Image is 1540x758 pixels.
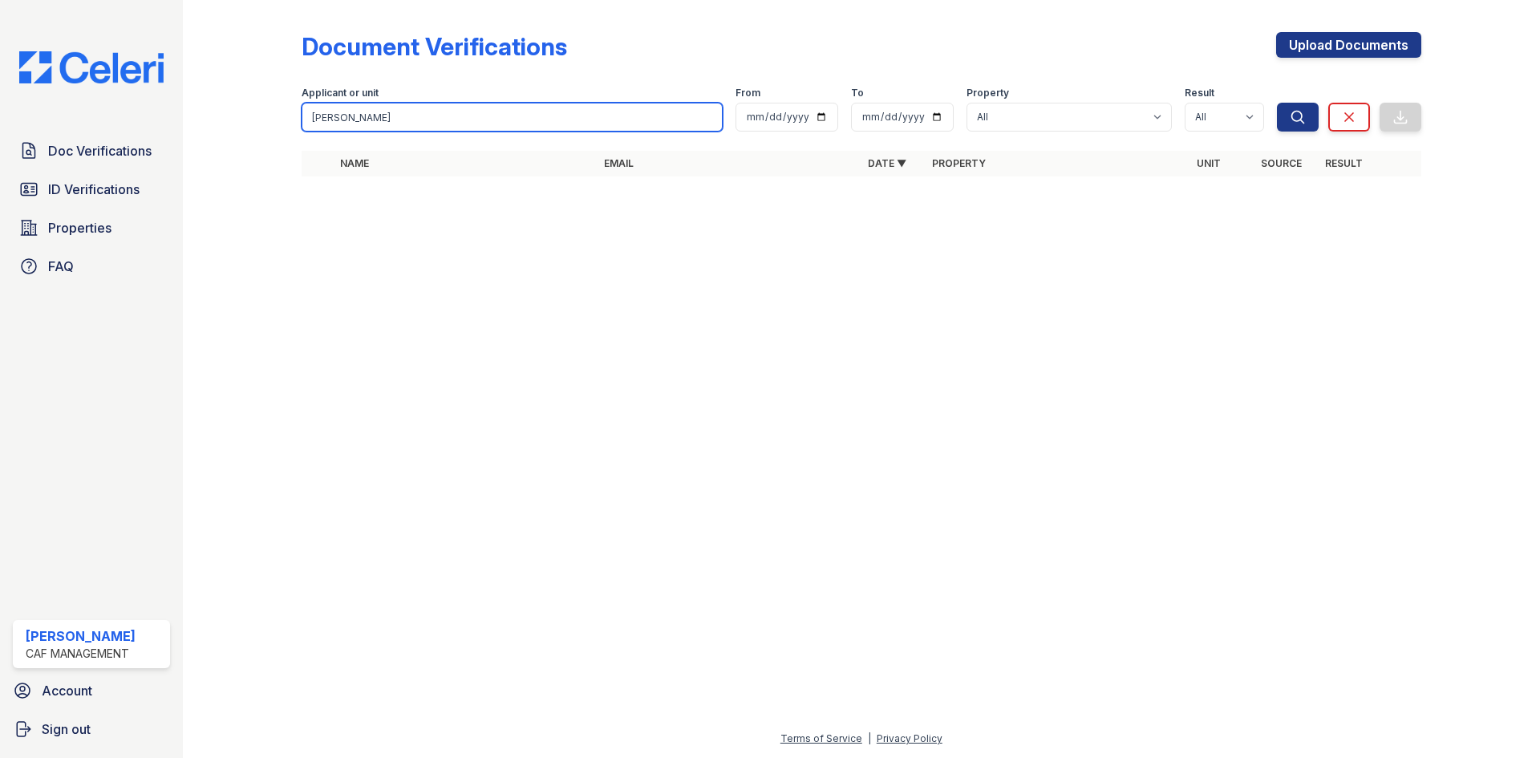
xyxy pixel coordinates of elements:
a: Unit [1197,157,1221,169]
a: Result [1325,157,1363,169]
span: Properties [48,218,111,237]
input: Search by name, email, or unit number [302,103,723,132]
a: Sign out [6,713,176,745]
span: Doc Verifications [48,141,152,160]
a: Terms of Service [780,732,862,744]
label: From [736,87,760,99]
a: Doc Verifications [13,135,170,167]
a: FAQ [13,250,170,282]
a: Privacy Policy [877,732,942,744]
label: To [851,87,864,99]
a: Account [6,675,176,707]
img: CE_Logo_Blue-a8612792a0a2168367f1c8372b55b34899dd931a85d93a1a3d3e32e68fde9ad4.png [6,51,176,83]
a: Source [1261,157,1302,169]
label: Property [967,87,1009,99]
a: Upload Documents [1276,32,1421,58]
div: Document Verifications [302,32,567,61]
a: Date ▼ [868,157,906,169]
a: Properties [13,212,170,244]
label: Result [1185,87,1214,99]
div: | [868,732,871,744]
span: ID Verifications [48,180,140,199]
span: FAQ [48,257,74,276]
a: ID Verifications [13,173,170,205]
span: Sign out [42,719,91,739]
span: Account [42,681,92,700]
label: Applicant or unit [302,87,379,99]
a: Property [932,157,986,169]
div: CAF Management [26,646,136,662]
a: Name [340,157,369,169]
a: Email [604,157,634,169]
div: [PERSON_NAME] [26,626,136,646]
